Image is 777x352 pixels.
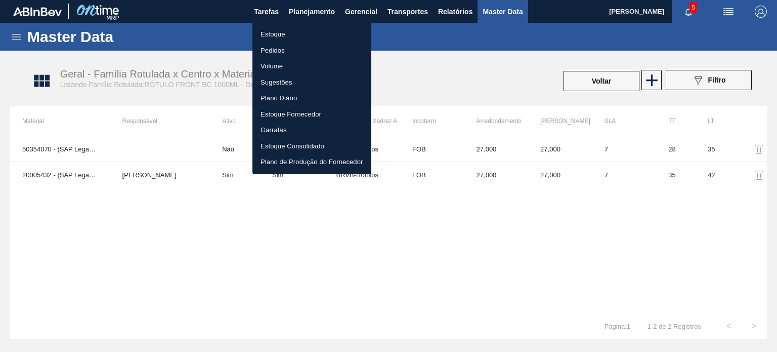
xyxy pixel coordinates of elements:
a: Plano de Produção do Fornecedor [252,154,371,170]
a: Sugestões [252,74,371,91]
a: Estoque Fornecedor [252,106,371,123]
a: Pedidos [252,43,371,59]
a: Garrafas [252,122,371,138]
a: Volume [252,58,371,74]
a: Plano Diário [252,90,371,106]
a: Estoque [252,26,371,43]
a: Estoque Consolidado [252,138,371,154]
